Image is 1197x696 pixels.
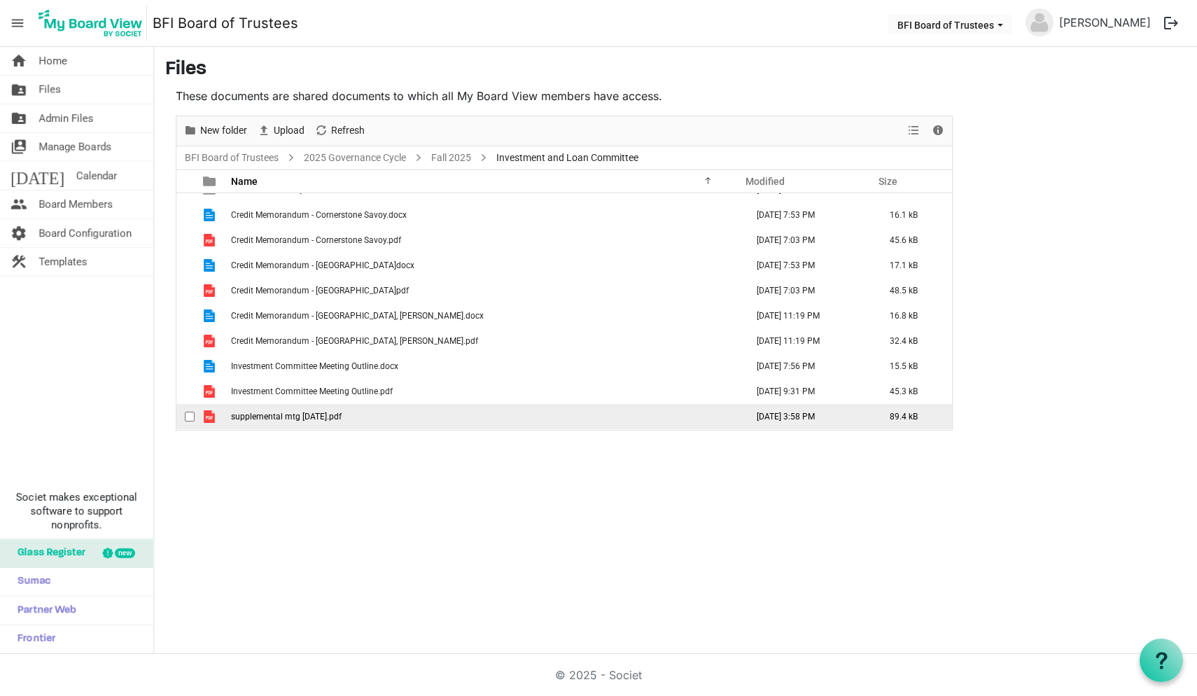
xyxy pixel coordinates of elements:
td: September 11, 2025 7:03 PM column header Modified [742,228,875,253]
span: Societ makes exceptional software to support nonprofits. [6,490,147,532]
span: menu [4,10,31,36]
td: 16.8 kB is template cell column header Size [875,303,952,328]
td: checkbox [176,228,195,253]
td: checkbox [176,303,195,328]
div: new [115,548,135,558]
span: Calendar [76,162,117,190]
button: Details [929,122,948,139]
td: 17.1 kB is template cell column header Size [875,253,952,278]
td: checkbox [176,328,195,354]
span: Name [231,176,258,187]
td: is template cell column header type [195,328,227,354]
span: Investment Committee Meeting Outline.docx [231,361,398,371]
button: View dropdownbutton [905,122,922,139]
td: September 15, 2025 7:53 PM column header Modified [742,253,875,278]
img: no-profile-picture.svg [1025,8,1053,36]
td: 32.4 kB is template cell column header Size [875,328,952,354]
span: Investment and Loan Committee [493,149,641,167]
span: Credit Memorandum - Cornerstone Savoy.pdf [231,235,401,245]
img: My Board View Logo [34,6,147,41]
span: Board Configuration [38,219,132,247]
span: New folder [199,122,248,139]
div: View [902,116,926,146]
td: 45.3 kB is template cell column header Size [875,379,952,404]
div: Details [926,116,950,146]
td: 89.4 kB is template cell column header Size [875,404,952,429]
span: Credit Memorandum - [GEOGRAPHIC_DATA], [PERSON_NAME].docx [231,311,484,321]
td: is template cell column header type [195,354,227,379]
span: Credit Memorandum - [GEOGRAPHIC_DATA], [PERSON_NAME].pdf [231,336,478,346]
td: September 18, 2025 11:19 PM column header Modified [742,303,875,328]
button: Upload [255,122,307,139]
td: 16.1 kB is template cell column header Size [875,202,952,228]
a: My Board View Logo [34,6,153,41]
td: checkbox [176,404,195,429]
a: 2025 Governance Cycle [301,149,409,167]
td: is template cell column header type [195,379,227,404]
span: home [10,47,27,75]
a: [PERSON_NAME] [1053,8,1156,36]
span: Performance Analysis [231,185,314,195]
span: Modified [745,176,785,187]
span: Upload [272,122,306,139]
td: Investment Committee Meeting Outline.pdf is template cell column header Name [227,379,742,404]
td: Credit Memorandum - pleasant hill, dix.pdf is template cell column header Name [227,328,742,354]
td: supplemental mtg 25 sep 2025.pdf is template cell column header Name [227,404,742,429]
div: Upload [252,116,309,146]
a: BFI Board of Trustees [182,149,281,167]
p: These documents are shared documents to which all My Board View members have access. [176,88,953,104]
button: Refresh [312,122,367,139]
td: checkbox [176,354,195,379]
td: is template cell column header type [195,278,227,303]
td: is template cell column header type [195,253,227,278]
td: checkbox [176,278,195,303]
span: construction [10,248,27,276]
span: Credit Memorandum - [GEOGRAPHIC_DATA]pdf [231,286,409,295]
span: folder_shared [10,104,27,132]
button: New folder [181,122,250,139]
td: Credit Memorandum - pleasant hill, dix.docx is template cell column header Name [227,303,742,328]
button: BFI Board of Trustees dropdownbutton [888,15,1012,34]
span: Manage Boards [38,133,111,161]
td: Credit Memorandum - Cornerstone Savoy.pdf is template cell column header Name [227,228,742,253]
span: switch_account [10,133,27,161]
button: logout [1156,8,1186,38]
td: Credit Memorandum - Cornerstone Savoy.docx is template cell column header Name [227,202,742,228]
span: Credit Memorandum - [GEOGRAPHIC_DATA]docx [231,260,414,270]
td: Investment Committee Meeting Outline.docx is template cell column header Name [227,354,742,379]
span: supplemental mtg [DATE].pdf [231,412,342,422]
td: September 12, 2025 9:31 PM column header Modified [742,379,875,404]
td: checkbox [176,253,195,278]
td: is template cell column header type [195,202,227,228]
td: September 15, 2025 7:53 PM column header Modified [742,202,875,228]
td: checkbox [176,379,195,404]
span: Investment Committee Meeting Outline.pdf [231,387,393,396]
span: Frontier [10,625,55,653]
span: Partner Web [10,597,76,625]
div: New folder [178,116,252,146]
span: Glass Register [10,539,85,567]
td: is template cell column header type [195,303,227,328]
td: September 15, 2025 7:56 PM column header Modified [742,354,875,379]
span: Size [878,176,897,187]
span: Sumac [10,568,50,596]
td: Credit Memorandum - Fairfield.pdf is template cell column header Name [227,278,742,303]
h3: Files [165,58,1186,82]
span: Refresh [330,122,366,139]
td: is template cell column header type [195,228,227,253]
a: BFI Board of Trustees [153,9,298,37]
td: September 11, 2025 7:03 PM column header Modified [742,278,875,303]
td: Credit Memorandum - Fairfield.docx is template cell column header Name [227,253,742,278]
span: Files [38,76,61,104]
span: people [10,190,27,218]
span: folder_shared [10,76,27,104]
span: settings [10,219,27,247]
td: 45.6 kB is template cell column header Size [875,228,952,253]
span: Credit Memorandum - Cornerstone Savoy.docx [231,210,407,220]
td: checkbox [176,202,195,228]
td: 15.5 kB is template cell column header Size [875,354,952,379]
div: Refresh [309,116,370,146]
span: Board Members [38,190,113,218]
td: September 20, 2025 3:58 PM column header Modified [742,404,875,429]
td: is template cell column header type [195,404,227,429]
